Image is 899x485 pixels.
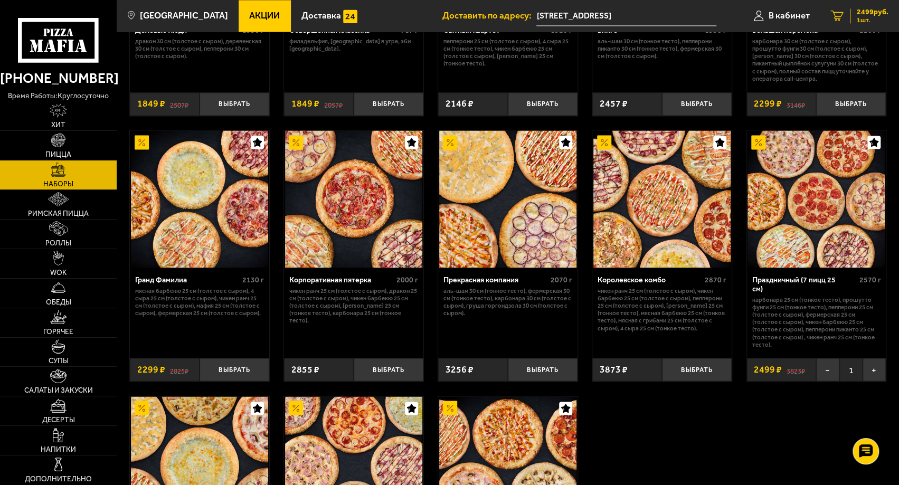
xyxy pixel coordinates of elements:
[600,365,628,374] span: 3873 ₽
[343,9,357,24] img: 15daf4d41897b9f0e9f617042186c801.svg
[41,446,76,453] span: Напитки
[137,99,165,109] span: 1849 ₽
[135,37,264,60] p: Дракон 30 см (толстое с сыром), Деревенская 30 см (толстое с сыром), Пепперони 30 см (толстое с с...
[446,99,474,109] span: 2146 ₽
[443,275,548,284] div: Прекрасная компания
[598,287,726,331] p: Чикен Ранч 25 см (толстое с сыром), Чикен Барбекю 25 см (толстое с сыром), Пепперони 25 см (толст...
[42,416,75,424] span: Десерты
[289,275,394,284] div: Корпоративная пятерка
[291,365,319,374] span: 2855 ₽
[600,99,628,109] span: 2457 ₽
[551,275,572,284] span: 2070 г
[51,121,65,129] span: Хит
[536,6,716,26] span: Санкт-Петербург, Комендантский проспект, 7к1, подъезд 6
[443,135,457,149] img: Акционный
[135,135,149,149] img: Акционный
[754,99,782,109] span: 2299 ₽
[200,92,269,115] button: Выбрать
[291,99,319,109] span: 1849 ₽
[769,11,810,20] span: В кабинет
[354,92,423,115] button: Выбрать
[442,11,536,20] span: Доставить по адресу:
[50,269,67,277] span: WOK
[43,328,73,336] span: Горячее
[662,358,732,381] button: Выбрать
[592,130,731,268] a: АкционныйКоролевское комбо
[130,130,269,268] a: АкционныйГранд Фамилиа
[787,365,805,374] s: 3823 ₽
[508,358,578,381] button: Выбрать
[25,476,92,483] span: Дополнительно
[28,210,89,217] span: Римская пицца
[242,275,264,284] span: 2130 г
[857,8,888,16] span: 2499 руб.
[816,358,839,381] button: −
[285,130,422,268] img: Корпоративная пятерка
[752,296,881,348] p: Карбонара 25 см (тонкое тесто), Прошутто Фунги 25 см (тонкое тесто), Пепперони 25 см (толстое с с...
[46,299,71,306] span: Обеды
[289,401,303,415] img: Акционный
[289,135,303,149] img: Акционный
[863,358,886,381] button: +
[200,358,269,381] button: Выбрать
[752,275,856,293] div: Праздничный (7 пицц 25 см)
[751,135,765,149] img: Акционный
[249,11,280,20] span: Акции
[816,92,886,115] button: Выбрать
[593,130,731,268] img: Королевское комбо
[284,130,423,268] a: АкционныйКорпоративная пятерка
[754,365,782,374] span: 2499 ₽
[289,287,418,324] p: Чикен Ранч 25 см (толстое с сыром), Дракон 25 см (толстое с сыром), Чикен Барбекю 25 см (толстое ...
[396,275,418,284] span: 2000 г
[787,99,805,109] s: 3146 ₽
[135,275,240,284] div: Гранд Фамилиа
[45,240,71,247] span: Роллы
[24,387,93,394] span: Салаты и закуски
[170,365,188,374] s: 2825 ₽
[45,151,71,158] span: Пицца
[438,130,577,268] a: АкционныйПрекрасная компания
[839,358,863,381] span: 1
[289,37,418,52] p: Филадельфия, [GEOGRAPHIC_DATA] в угре, Эби [GEOGRAPHIC_DATA].
[324,99,343,109] s: 2057 ₽
[446,365,474,374] span: 3256 ₽
[747,130,885,268] img: Праздничный (7 пицц 25 см)
[140,11,228,20] span: [GEOGRAPHIC_DATA]
[662,92,732,115] button: Выбрать
[135,287,264,317] p: Мясная Барбекю 25 см (толстое с сыром), 4 сыра 25 см (толстое с сыром), Чикен Ранч 25 см (толстое...
[859,275,881,284] span: 2570 г
[536,6,716,26] input: Ваш адрес доставки
[857,17,888,23] span: 1 шт.
[301,11,341,20] span: Доставка
[354,358,423,381] button: Выбрать
[439,130,576,268] img: Прекрасная компания
[598,37,726,60] p: Аль-Шам 30 см (тонкое тесто), Пепперони Пиканто 30 см (тонкое тесто), Фермерская 30 см (толстое с...
[43,180,73,188] span: Наборы
[597,135,611,149] img: Акционный
[49,357,69,365] span: Супы
[598,275,702,284] div: Королевское комбо
[443,287,572,317] p: Аль-Шам 30 см (тонкое тесто), Фермерская 30 см (тонкое тесто), Карбонара 30 см (толстое с сыром),...
[135,401,149,415] img: Акционный
[443,401,457,415] img: Акционный
[131,130,268,268] img: Гранд Фамилиа
[443,37,572,68] p: Пепперони 25 см (толстое с сыром), 4 сыра 25 см (тонкое тесто), Чикен Барбекю 25 см (толстое с сы...
[752,37,881,82] p: Карбонара 30 см (толстое с сыром), Прошутто Фунги 30 см (толстое с сыром), [PERSON_NAME] 30 см (т...
[705,275,726,284] span: 2870 г
[508,92,578,115] button: Выбрать
[170,99,188,109] s: 2507 ₽
[747,130,886,268] a: АкционныйПраздничный (7 пицц 25 см)
[137,365,165,374] span: 2299 ₽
